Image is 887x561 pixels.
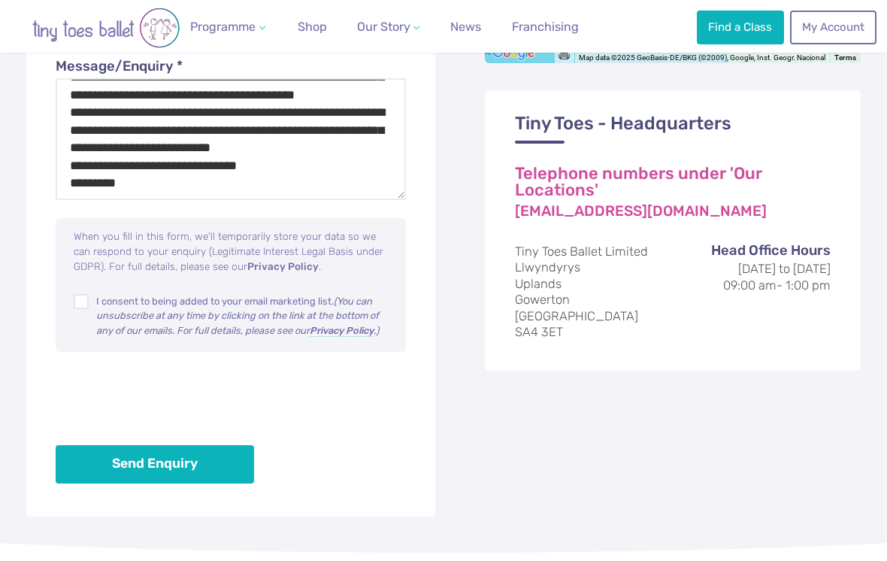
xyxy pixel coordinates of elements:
img: Google [489,44,538,63]
address: Tiny Toes Ballet Limited Llwyndyrys Uplands Gowerton [GEOGRAPHIC_DATA] SA4 3ET [515,244,830,341]
p: When you fill in this form, we'll temporarily store your data so we can respond to your enquiry (... [74,229,391,274]
a: My Account [790,11,876,44]
span: Map data ©2025 GeoBasis-DE/BKG (©2009), Google, Inst. Geogr. Nacional [579,53,825,62]
span: Our Story [357,20,410,34]
a: Privacy Policy [310,326,374,337]
a: Our Story [351,12,426,42]
a: News [444,12,487,42]
a: [EMAIL_ADDRESS][DOMAIN_NAME] [515,204,767,220]
span: Shop [298,20,327,34]
span: News [450,20,481,34]
span: Franchising [512,20,579,34]
a: Terms [834,54,856,63]
dd: [DATE] to [DATE] 09:00 am- 1:00 pm [689,261,831,293]
a: Programme [184,12,271,42]
span: Programme [190,20,256,34]
label: Message/Enquiry * [56,56,406,77]
a: Telephone numbers under 'Our Locations' [515,165,830,200]
p: I consent to being added to your email marketing list. [96,294,391,338]
em: (You can unsubscribe at any time by clicking on the link at the bottom of any of our emails. For ... [96,296,379,336]
dt: Head Office Hours [689,241,831,262]
a: Shop [291,12,332,42]
a: Find a Class [697,11,784,44]
button: Keyboard shortcuts [559,53,569,69]
a: Privacy Policy [247,262,319,274]
a: Open this area in Google Maps (opens a new window) [489,44,538,63]
a: Franchising [506,12,585,42]
iframe: reCAPTCHA [56,369,284,428]
button: Send Enquiry [56,445,254,484]
img: tiny toes ballet [16,8,196,48]
h3: Tiny Toes - Headquarters [515,113,830,144]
